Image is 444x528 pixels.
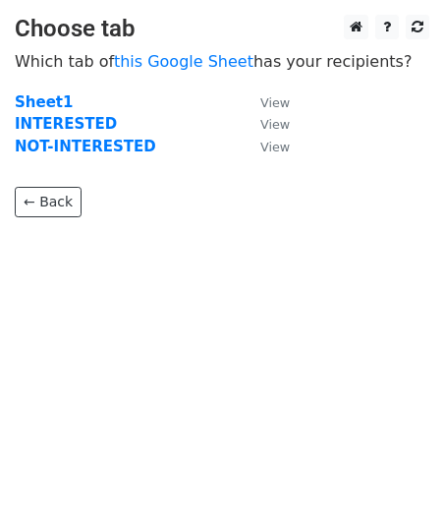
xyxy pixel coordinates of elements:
[15,187,82,217] a: ← Back
[15,115,117,133] a: INTERESTED
[15,15,429,43] h3: Choose tab
[241,93,290,111] a: View
[15,51,429,72] p: Which tab of has your recipients?
[241,115,290,133] a: View
[260,140,290,154] small: View
[15,138,156,155] a: NOT-INTERESTED
[114,52,253,71] a: this Google Sheet
[241,138,290,155] a: View
[260,95,290,110] small: View
[260,117,290,132] small: View
[15,93,73,111] a: Sheet1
